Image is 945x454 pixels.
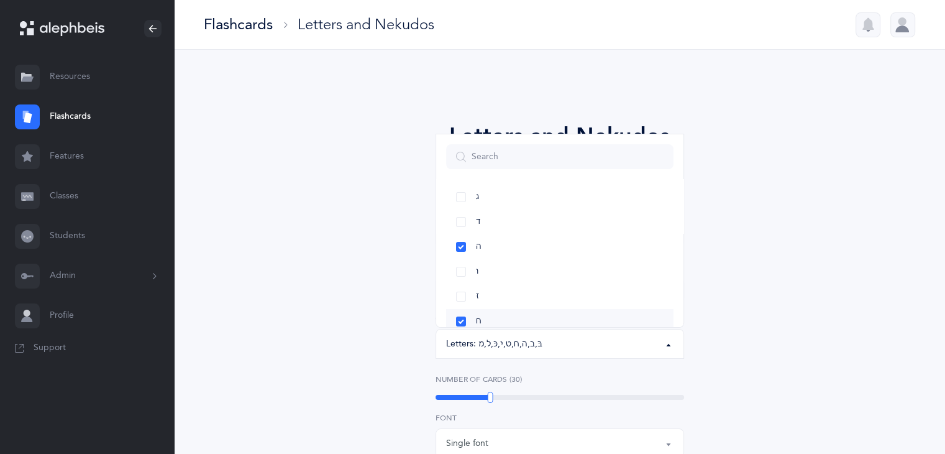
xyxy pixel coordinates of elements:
div: Letters: [446,338,478,351]
span: ח [476,316,482,327]
div: Flashcards [204,14,273,35]
iframe: Drift Widget Chat Controller [883,392,930,439]
button: בּ, ב, ה, ח, ט, י, כּ, ל, מ [436,329,684,359]
div: Single font [446,437,488,450]
label: Number of Cards (30) [436,374,684,385]
span: ה [476,241,482,252]
span: ו [476,266,478,277]
div: Letters and Nekudos [401,119,719,153]
input: Search [446,144,673,169]
div: Letters and Nekudos [298,14,434,35]
div: בּ , ב , ה , ח , ט , י , כּ , ל , מ [478,338,542,351]
span: Support [34,342,66,354]
span: ד [476,216,480,228]
div: Choose your Flashcards options [401,163,719,176]
span: ז [476,291,479,302]
span: ג [476,192,479,203]
label: Font [436,412,684,424]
